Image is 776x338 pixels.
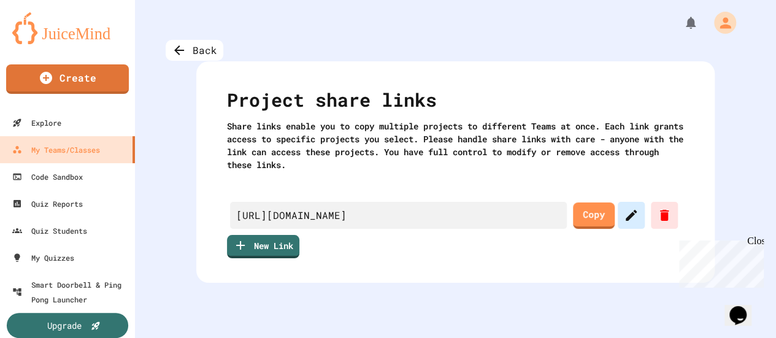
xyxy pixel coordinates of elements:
[47,319,82,332] div: Upgrade
[12,115,61,130] div: Explore
[166,40,223,61] div: Back
[674,236,764,288] iframe: chat widget
[12,142,100,157] div: My Teams/Classes
[227,235,299,258] a: New Link
[701,9,739,37] div: My Account
[6,64,129,94] a: Create
[227,86,684,120] div: Project share links
[661,12,701,33] div: My Notifications
[12,12,123,44] img: logo-orange.svg
[724,289,764,326] iframe: chat widget
[227,120,684,171] div: Share links enable you to copy multiple projects to different Teams at once. Each link grants acc...
[573,202,615,229] a: Copy
[230,202,567,229] div: [URL][DOMAIN_NAME]
[12,169,83,184] div: Code Sandbox
[12,223,87,238] div: Quiz Students
[12,277,130,307] div: Smart Doorbell & Ping Pong Launcher
[12,196,83,211] div: Quiz Reports
[12,250,74,265] div: My Quizzes
[5,5,85,78] div: Chat with us now!Close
